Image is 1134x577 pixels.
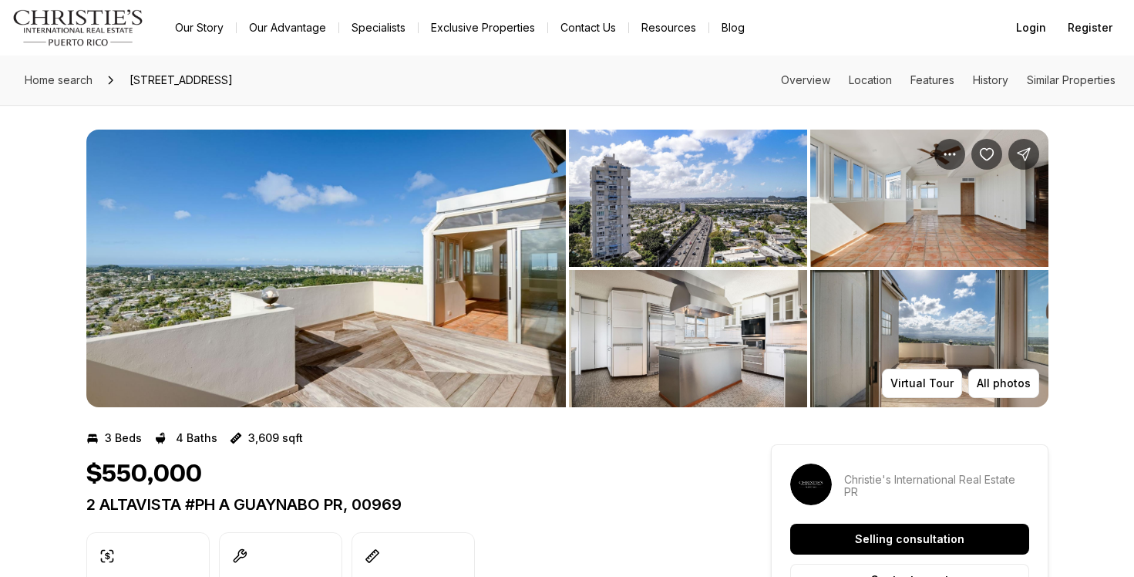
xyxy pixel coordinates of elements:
[810,270,1048,407] button: View image gallery
[855,533,964,545] p: Selling consultation
[19,68,99,93] a: Home search
[844,474,1029,498] p: Christie's International Real Estate PR
[248,432,303,444] p: 3,609 sqft
[154,426,217,450] button: 4 Baths
[1007,12,1055,43] button: Login
[810,130,1048,267] button: View image gallery
[86,460,202,489] h1: $550,000
[569,130,1048,407] li: 2 of 8
[105,432,142,444] p: 3 Beds
[882,369,962,398] button: Virtual Tour
[163,17,236,39] a: Our Story
[548,17,628,39] button: Contact Us
[123,68,239,93] span: [STREET_ADDRESS]
[968,369,1039,398] button: All photos
[12,9,144,46] img: logo
[419,17,547,39] a: Exclusive Properties
[781,74,1115,86] nav: Page section menu
[569,130,807,267] button: View image gallery
[709,17,757,39] a: Blog
[781,73,830,86] a: Skip to: Overview
[1008,139,1039,170] button: Share Property: 2 ALTAVISTA #PH A
[629,17,708,39] a: Resources
[1016,22,1046,34] span: Login
[25,73,93,86] span: Home search
[934,139,965,170] button: Property options
[339,17,418,39] a: Specialists
[971,139,1002,170] button: Save Property: 2 ALTAVISTA #PH A
[890,377,954,390] p: Virtual Tour
[1068,22,1112,34] span: Register
[86,130,566,407] li: 1 of 8
[176,432,217,444] p: 4 Baths
[790,524,1029,555] button: Selling consultation
[1058,12,1122,43] button: Register
[1027,73,1115,86] a: Skip to: Similar Properties
[973,73,1008,86] a: Skip to: History
[86,130,1048,407] div: Listing Photos
[86,495,715,514] p: 2 ALTAVISTA #PH A GUAYNABO PR, 00969
[237,17,338,39] a: Our Advantage
[849,73,892,86] a: Skip to: Location
[977,377,1031,390] p: All photos
[910,73,954,86] a: Skip to: Features
[86,130,566,407] button: View image gallery
[569,270,807,407] button: View image gallery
